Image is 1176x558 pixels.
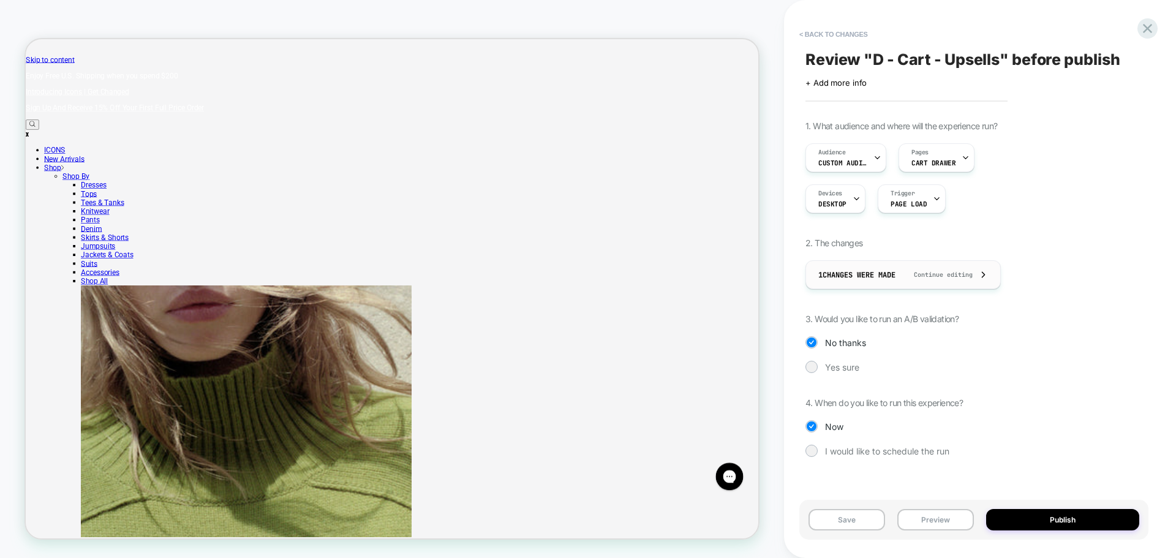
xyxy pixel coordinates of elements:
[911,159,956,167] span: CART DRAWER
[805,121,997,131] span: 1. What audience and where will the experience run?
[805,50,1120,69] span: Review " D - Cart - Upsells " before publish
[805,238,863,248] span: 2. The changes
[73,212,131,224] a: Tees & Tanks
[793,25,874,44] button: < Back to changes
[73,235,99,247] a: Pants
[805,314,959,324] span: 3. Would you like to run an A/B validation?
[73,305,125,317] a: Accessories
[911,148,929,157] span: Pages
[818,200,846,208] span: DESKTOP
[24,165,51,177] a: Shop
[805,78,867,88] span: + Add more info
[809,509,885,530] button: Save
[73,282,143,293] a: Jackets & Coats
[73,189,108,200] a: Dresses
[818,159,867,167] span: Custom Audience
[49,177,85,189] a: Shop By
[73,247,102,258] a: Denim
[891,200,927,208] span: Page Load
[825,421,843,432] span: Now
[6,4,43,41] button: Gorgias live chat
[24,142,53,154] a: ICONS
[891,189,914,198] span: Trigger
[73,293,96,305] a: Suits
[825,337,866,348] span: No thanks
[986,509,1139,530] button: Publish
[73,224,111,235] a: Knitwear
[902,271,973,279] span: Continue editing
[818,148,846,157] span: Audience
[825,446,949,456] span: I would like to schedule the run
[805,398,963,408] span: 4. When do you like to run this experience?
[897,509,974,530] button: Preview
[73,258,137,270] a: Skirts & Shorts
[825,362,859,372] span: Yes sure
[73,317,110,328] a: Shop All
[73,270,119,282] a: Jumpsuits
[73,200,95,212] a: Tops
[818,189,842,198] span: Devices
[818,270,895,280] span: 1 Changes were made
[24,154,78,165] a: New Arrivals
